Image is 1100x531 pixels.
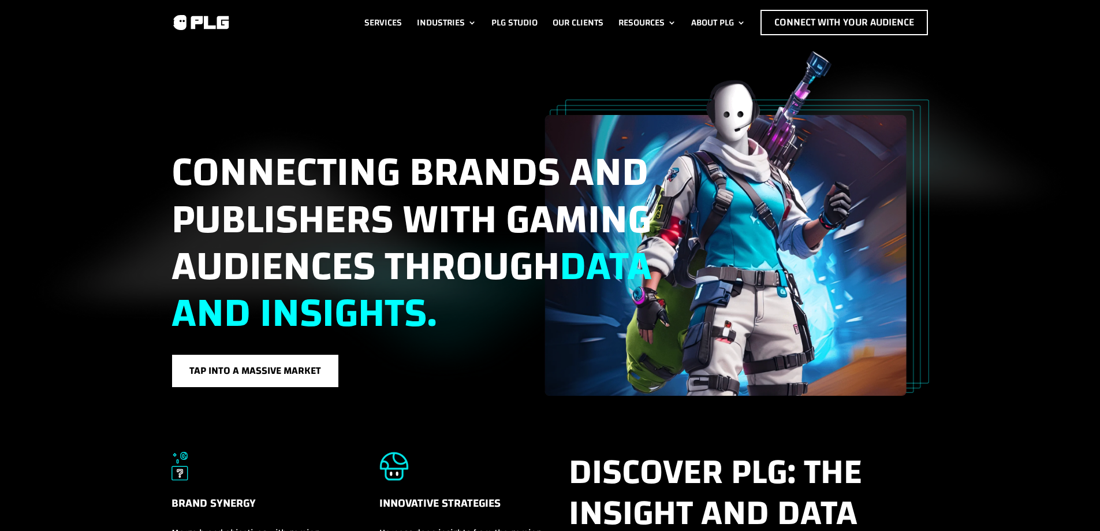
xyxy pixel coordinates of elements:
[171,495,338,525] h5: Brand Synergy
[379,495,554,525] h5: Innovative Strategies
[618,10,676,35] a: Resources
[171,452,189,481] img: Brand Synergy
[691,10,745,35] a: About PLG
[171,354,339,388] a: Tap into a massive market
[1042,476,1100,531] iframe: Chat Widget
[760,10,928,35] a: Connect with Your Audience
[171,134,652,351] span: Connecting brands and publishers with gaming audiences through
[171,228,652,351] span: data and insights.
[417,10,476,35] a: Industries
[491,10,538,35] a: PLG Studio
[553,10,603,35] a: Our Clients
[364,10,402,35] a: Services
